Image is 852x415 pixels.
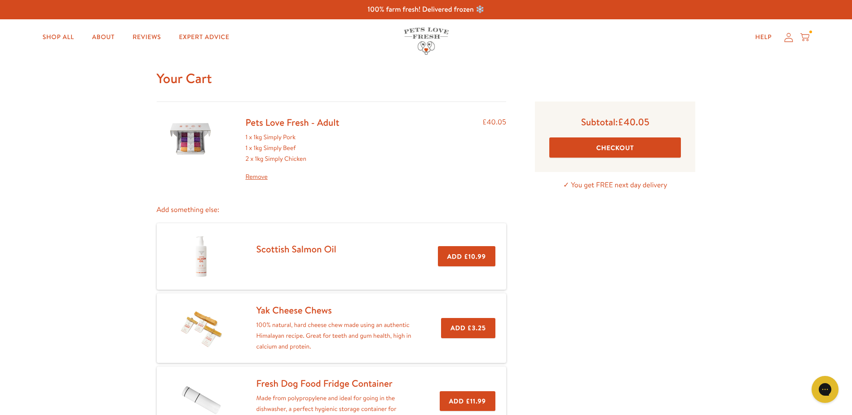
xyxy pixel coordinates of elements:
img: Yak Cheese Chews [179,305,224,350]
a: About [85,28,122,46]
div: £40.05 [482,116,506,182]
span: £40.05 [618,115,649,128]
p: ✓ You get FREE next day delivery [535,179,695,191]
a: Reviews [125,28,168,46]
button: Checkout [549,137,681,158]
a: Remove [246,172,340,182]
p: Subtotal: [549,116,681,128]
a: Fresh Dog Food Fridge Container [256,377,393,390]
button: Add £11.99 [440,391,495,411]
div: 1 x 1kg Simply Pork 1 x 1kg Simply Beef 2 x 1kg Simply Chicken [246,132,340,182]
a: Help [748,28,779,46]
button: Add £3.25 [441,318,495,338]
a: Shop All [35,28,81,46]
h1: Your Cart [157,70,696,87]
a: Pets Love Fresh - Adult [246,116,340,129]
button: Add £10.99 [438,246,495,266]
p: 100% natural, hard cheese chew made using an authentic Himalayan recipe. Great for teeth and gum ... [256,320,413,352]
p: Add something else: [157,204,507,216]
img: Scottish Salmon Oil [179,234,224,279]
a: Expert Advice [172,28,237,46]
iframe: Gorgias live chat messenger [807,373,843,406]
a: Yak Cheese Chews [256,304,332,317]
a: Scottish Salmon Oil [256,243,336,256]
img: Pets Love Fresh [404,27,449,55]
